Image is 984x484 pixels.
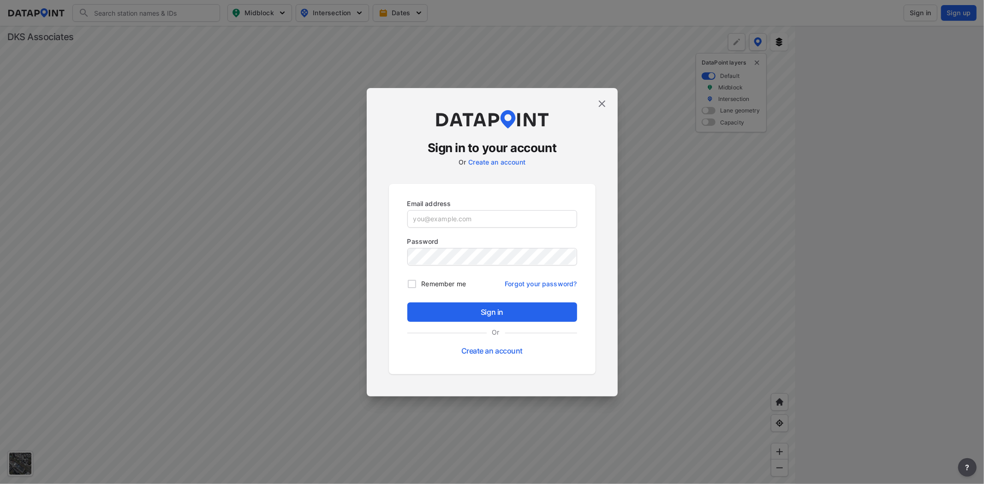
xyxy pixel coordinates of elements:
[964,462,971,473] span: ?
[408,211,577,227] input: you@example.com
[505,274,577,289] a: Forgot your password?
[435,110,550,129] img: dataPointLogo.9353c09d.svg
[407,302,577,322] button: Sign in
[407,236,577,246] p: Password
[415,307,570,318] span: Sign in
[958,458,977,477] button: more
[389,140,596,156] h3: Sign in to your account
[487,327,505,337] label: Or
[407,199,577,208] p: Email address
[596,98,608,109] img: close.efbf2170.svg
[468,158,525,166] a: Create an account
[459,158,466,166] label: Or
[461,346,523,355] a: Create an account
[422,279,466,289] span: Remember me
